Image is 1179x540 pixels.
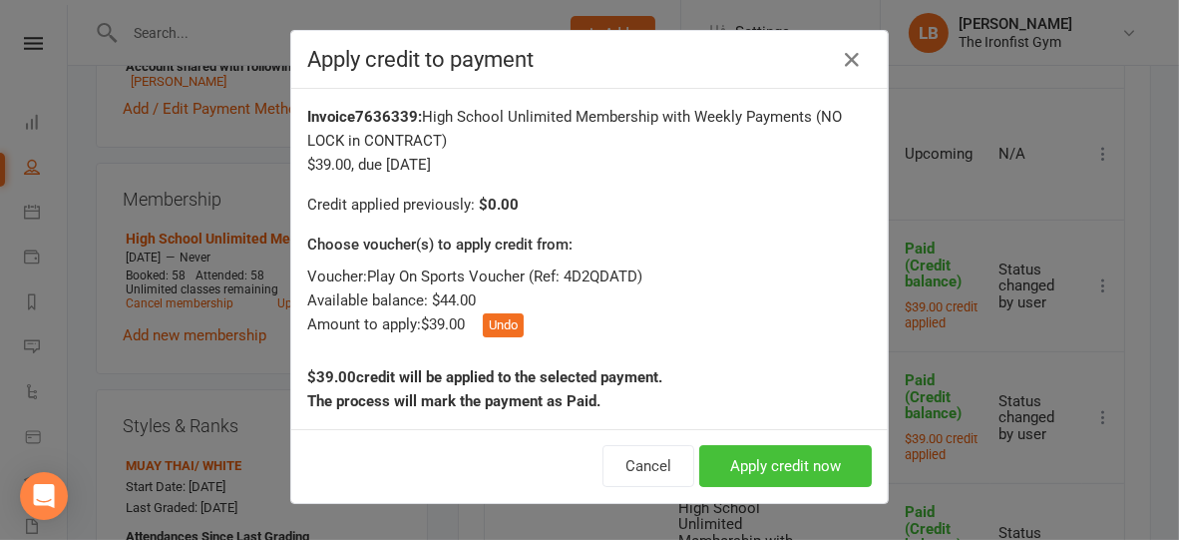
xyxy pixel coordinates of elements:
[602,445,694,487] button: Cancel
[307,233,573,257] label: Choose voucher(s) to apply credit from:
[307,265,872,337] div: Voucher: Play On Sports Voucher (Ref: 4D2QDATD) Available balance: $44.00 Amount to apply: $39.00
[307,108,422,126] strong: Invoice 7636339 :
[20,472,68,520] div: Open Intercom Messenger
[307,193,872,217] div: Credit applied previously:
[307,368,662,410] strong: $39.00 credit will be applied to the selected payment. The process will mark the payment as Paid.
[483,313,524,337] button: Undo
[699,445,872,487] button: Apply credit now
[307,47,872,72] h4: Apply credit to payment
[479,196,519,214] strong: $0.00
[307,105,872,177] div: High School Unlimited Membership with Weekly Payments (NO LOCK in CONTRACT) $39.00 , due [DATE]
[836,44,868,76] a: Close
